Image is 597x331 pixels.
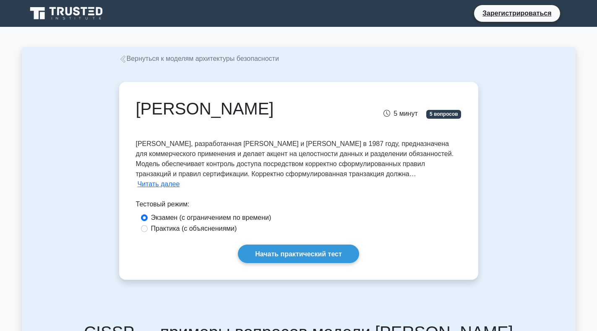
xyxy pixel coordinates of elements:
[119,55,279,62] a: Вернуться к моделям архитектуры безопасности
[138,180,180,188] font: Читать далее
[394,110,417,117] font: 5 минут
[430,111,458,117] font: 5 вопросов
[127,55,279,62] font: Вернуться к моделям архитектуры безопасности
[238,245,359,263] a: Начать практический тест
[482,10,551,17] font: Зарегистрироваться
[477,8,556,18] a: Зарегистрироваться
[138,179,180,189] button: Читать далее
[136,140,454,177] font: [PERSON_NAME], разработанная [PERSON_NAME] и [PERSON_NAME] в 1987 году, предназначена для коммерч...
[151,214,271,221] font: Экзамен (с ограничением по времени)
[151,225,237,232] font: Практика (с объяснениями)
[136,201,190,208] font: Тестовый режим:
[136,99,274,118] font: [PERSON_NAME]
[255,250,342,258] font: Начать практический тест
